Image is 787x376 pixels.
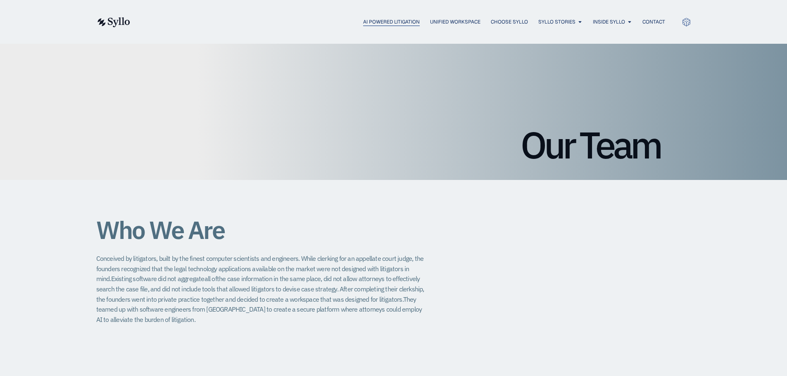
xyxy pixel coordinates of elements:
h1: Our Team [127,126,660,163]
span: all of [204,274,217,283]
h1: Who We Are [96,216,427,244]
a: Unified Workspace [430,18,480,26]
span: Conceived by litigators, built by the finest computer scientists and engineers. While clerking fo... [96,254,424,283]
a: Syllo Stories [538,18,575,26]
span: After completing their clerkship, the founders went into private practice together and decided to... [96,285,424,303]
a: Choose Syllo [491,18,528,26]
span: Existing software did not aggregate [111,274,204,283]
nav: Menu [147,18,665,26]
a: AI Powered Litigation [363,18,420,26]
img: syllo [96,17,130,27]
div: Menu Toggle [147,18,665,26]
a: Contact [642,18,665,26]
span: They teamed up with software engineers from [GEOGRAPHIC_DATA] to create a secure platform where a... [96,295,422,324]
a: Inside Syllo [593,18,625,26]
span: the case information in the same place, did not allow attorneys to effectively search the case fi... [96,274,420,293]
